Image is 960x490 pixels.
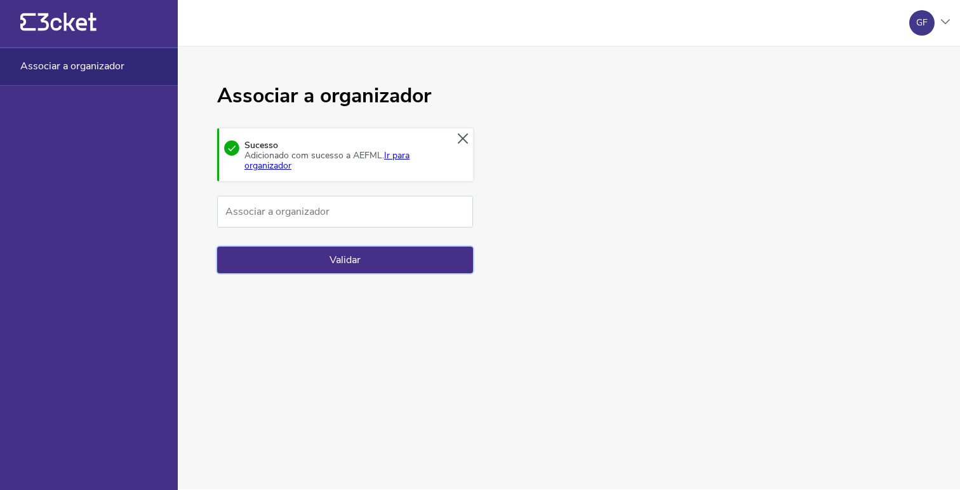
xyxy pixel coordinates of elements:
[916,18,928,28] div: GF
[244,149,410,172] a: Ir para organizador
[239,140,449,171] div: Sucesso
[217,196,473,228] input: Associar a organizador
[244,151,449,171] div: Adicionado com sucesso a AEFML.
[20,60,124,72] span: Associar a organizador
[217,85,473,108] h1: Associar a organizador
[217,247,473,273] button: Validar
[20,13,36,31] g: {' '}
[20,25,97,34] a: {' '}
